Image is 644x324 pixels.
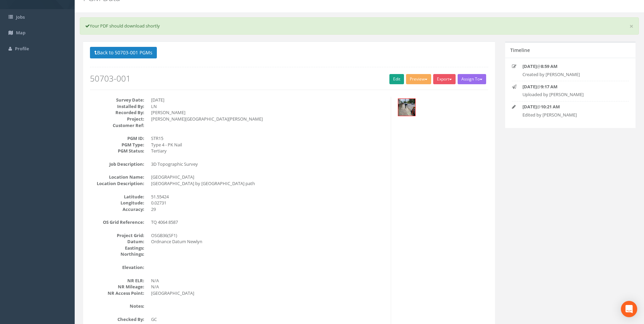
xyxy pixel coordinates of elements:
[90,142,144,148] dt: PGM Type:
[151,219,386,226] dd: TQ 4064 8587
[90,103,144,110] dt: Installed By:
[522,84,537,90] strong: [DATE]
[151,116,386,122] dd: [PERSON_NAME][GEOGRAPHIC_DATA][PERSON_NAME]
[90,264,144,271] dt: Elevation:
[90,161,144,167] dt: Job Description:
[90,122,144,129] dt: Customer Ref:
[151,97,386,103] dd: [DATE]
[151,238,386,245] dd: Ordnance Datum Newlyn
[90,284,144,290] dt: NR Mileage:
[151,103,386,110] dd: LN
[80,17,639,35] div: Your PDF should download shortly
[16,14,25,20] span: Jobs
[151,174,386,180] dd: [GEOGRAPHIC_DATA]
[90,148,144,154] dt: PGM Status:
[522,84,618,90] p: @
[151,148,386,154] dd: Tertiary
[541,63,557,69] strong: 8:59 AM
[151,135,386,142] dd: STR15
[510,48,530,53] h5: Timeline
[90,74,488,83] h2: 50703-001
[90,251,144,257] dt: Northings:
[522,112,618,118] p: Edited by [PERSON_NAME]
[522,104,618,110] p: @
[90,135,144,142] dt: PGM ID:
[151,180,386,187] dd: [GEOGRAPHIC_DATA] by [GEOGRAPHIC_DATA] path
[629,23,633,30] a: ×
[90,174,144,180] dt: Location Name:
[15,46,29,52] span: Profile
[90,180,144,187] dt: Location Description:
[151,161,386,167] dd: 3D Topographic Survey
[90,245,144,251] dt: Eastings:
[90,303,144,309] dt: Notes:
[541,84,557,90] strong: 9:17 AM
[522,63,537,69] strong: [DATE]
[90,238,144,245] dt: Datum:
[389,74,404,84] a: Edit
[151,206,386,213] dd: 29
[90,97,144,103] dt: Survey Date:
[522,104,537,110] strong: [DATE]
[398,99,415,116] img: c2a2ddd4-e362-48a7-f3c9-6e2ded184c18_2315012c-1b25-87fb-b7fb-a36a8c858ec4_thumb.jpg
[90,47,157,58] button: Back to 50703-001 PGMs
[151,316,386,323] dd: GC
[90,316,144,323] dt: Checked By:
[522,71,618,78] p: Created by [PERSON_NAME]
[151,142,386,148] dd: Type 4 - PK Nail
[621,301,637,317] div: Open Intercom Messenger
[522,63,618,70] p: @
[151,277,386,284] dd: N/A
[90,206,144,213] dt: Accuracy:
[522,91,618,98] p: Uploaded by [PERSON_NAME]
[90,109,144,116] dt: Recorded By:
[433,74,456,84] button: Export
[151,109,386,116] dd: [PERSON_NAME]
[90,290,144,296] dt: NR Access Point:
[90,194,144,200] dt: Latitude:
[406,74,431,84] button: Preview
[16,30,25,36] span: Map
[151,194,386,200] dd: 51.55424
[90,116,144,122] dt: Project:
[151,290,386,296] dd: [GEOGRAPHIC_DATA]
[90,232,144,239] dt: Project Grid:
[151,200,386,206] dd: 0.02731
[151,284,386,290] dd: N/A
[541,104,560,110] strong: 10:21 AM
[458,74,486,84] button: Assign To
[90,277,144,284] dt: NR ELR:
[151,232,386,239] dd: OSGB36(SF1)
[90,219,144,226] dt: OS Grid Reference:
[90,200,144,206] dt: Longitude:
